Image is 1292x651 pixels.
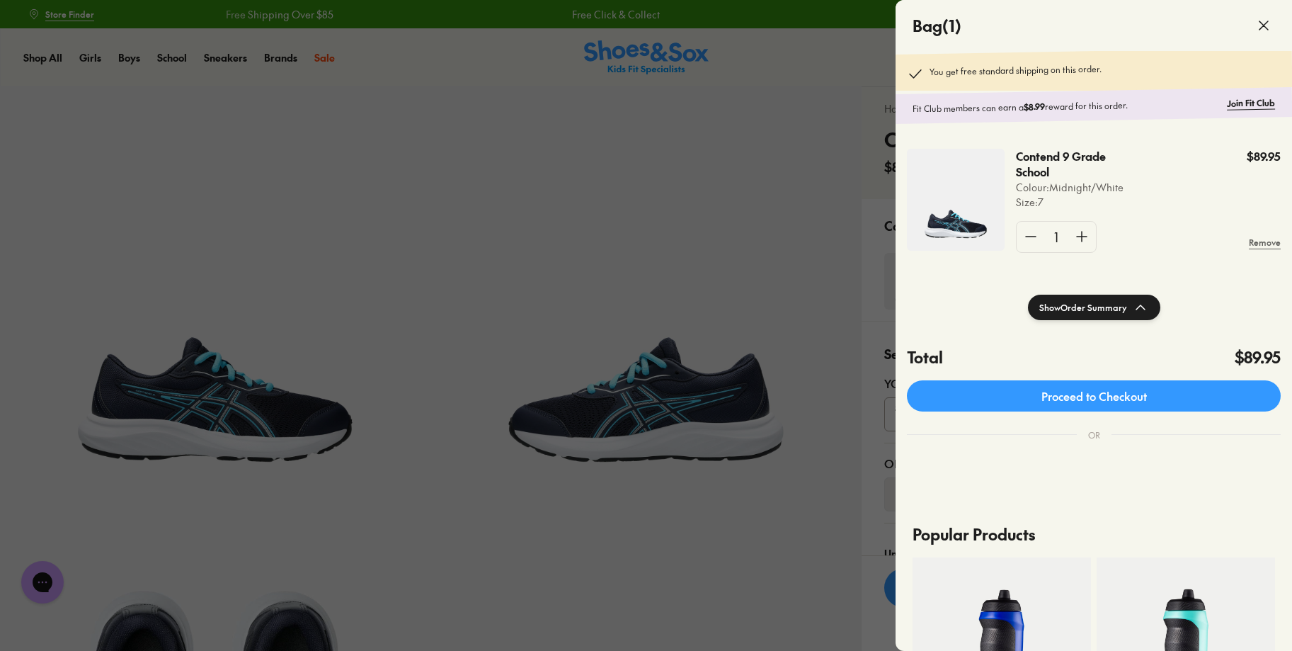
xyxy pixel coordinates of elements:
div: 1 [1045,222,1068,252]
h4: Bag ( 1 ) [913,14,961,38]
div: OR [1077,417,1111,453]
p: You get free standard shipping on this order. [930,62,1102,82]
b: $8.99 [1024,101,1045,113]
button: ShowOrder Summary [1028,295,1160,320]
a: Proceed to Checkout [907,380,1281,412]
p: Popular Products [913,511,1275,557]
a: Join Fit Club [1227,96,1275,110]
p: Colour: Midnight/White [1016,180,1142,195]
p: $89.95 [1247,149,1281,164]
p: Fit Club members can earn a reward for this order. [913,97,1221,115]
iframe: PayPal-paypal [907,470,1281,508]
h4: $89.95 [1235,346,1281,369]
p: Size : 7 [1016,195,1142,210]
button: Gorgias live chat [7,5,50,47]
img: 4-522399.jpg [907,149,1005,251]
h4: Total [907,346,943,369]
p: Contend 9 Grade School [1016,149,1116,180]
